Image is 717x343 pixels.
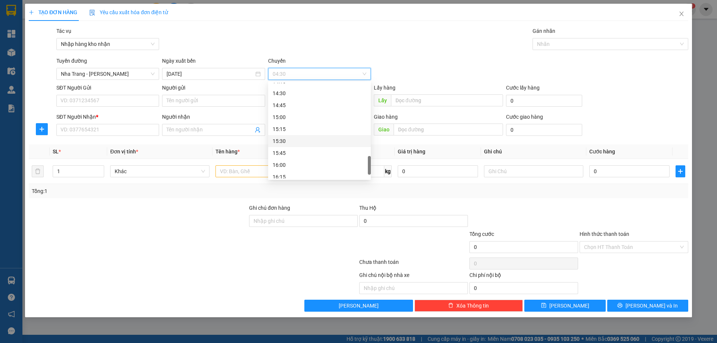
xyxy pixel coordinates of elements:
div: Chuyến [268,57,371,68]
span: save [541,303,546,309]
span: Lấy [374,94,391,106]
span: Xóa Thông tin [456,302,489,310]
input: Ghi Chú [484,165,583,177]
button: [PERSON_NAME] [304,300,413,312]
input: Ghi chú đơn hàng [249,215,358,227]
span: VP CT3 [GEOGRAPHIC_DATA] [3,26,60,40]
div: 15:15 [273,125,366,133]
span: Nhập hàng kho nhận [61,38,155,50]
input: Dọc đường [394,124,503,135]
span: Anh Nguyên NT [3,41,45,48]
input: VD: Bàn, Ghế [215,165,315,177]
label: Tác vụ [56,28,71,34]
button: plus [676,165,685,177]
strong: Nhận: [62,18,107,32]
span: Yêu cầu xuất hóa đơn điện tử [89,9,168,15]
span: [PERSON_NAME] [339,302,379,310]
input: Dọc đường [391,94,503,106]
button: delete [32,165,44,177]
div: 14:30 [273,89,366,97]
span: [PERSON_NAME] [62,33,107,40]
label: Cước lấy hàng [506,85,540,91]
button: save[PERSON_NAME] [524,300,605,312]
span: Tổng cước [469,231,494,237]
span: Tên hàng [215,149,240,155]
span: Khác [115,166,205,177]
div: Ngày xuất bến [162,57,265,68]
button: printer[PERSON_NAME] và In [607,300,688,312]
span: [PERSON_NAME] PR [62,41,107,56]
span: delete [448,303,453,309]
button: Close [671,4,692,25]
span: Lấy hàng [374,85,395,91]
label: Cước giao hàng [506,114,543,120]
span: printer [617,303,623,309]
strong: Nhà xe Đức lộc [25,4,87,15]
span: plus [36,126,47,132]
div: Chưa thanh toán [358,258,469,271]
span: Đơn vị tính [110,149,138,155]
button: plus [36,123,48,135]
span: up [98,167,102,171]
input: Nhập ghi chú [359,282,468,294]
div: Tuyến đường [56,57,159,68]
span: close-circle [150,42,155,46]
div: 15:45 [273,149,366,157]
span: Cước hàng [589,149,615,155]
button: deleteXóa Thông tin [415,300,523,312]
span: Giao [374,124,394,135]
input: Cước lấy hàng [506,95,582,107]
span: TẠO ĐƠN HÀNG [29,9,77,15]
div: SĐT Người Nhận [56,113,159,121]
span: 0905083129 [3,49,37,56]
span: Giao hàng [374,114,398,120]
span: down [98,172,102,177]
input: 11/08/2025 [167,70,254,78]
span: Thu Hộ [359,205,376,211]
span: [PERSON_NAME] [549,302,589,310]
span: plus [676,168,685,174]
span: Giá trị hàng [398,149,425,155]
label: Hình thức thanh toán [580,231,629,237]
span: SL [53,149,59,155]
span: 04:30 [273,68,366,79]
input: 0 [398,165,478,177]
span: VP [PERSON_NAME] [62,18,107,32]
div: Người nhận [162,113,265,121]
th: Ghi chú [481,144,586,159]
input: Cước giao hàng [506,124,582,136]
span: Increase Value [96,166,104,171]
div: 16:15 [273,173,366,181]
div: 16:00 [273,161,366,169]
div: Ghi chú nội bộ nhà xe [359,271,468,282]
span: user-add [255,127,261,133]
div: Chi phí nội bộ [469,271,578,282]
img: icon [89,10,95,16]
label: Gán nhãn [533,28,555,34]
label: Ghi chú đơn hàng [249,205,290,211]
span: plus [29,10,34,15]
div: Tổng: 1 [32,187,277,195]
span: [PERSON_NAME] và In [626,302,678,310]
span: Nha Trang - Phan Rang [61,68,155,79]
div: SĐT Người Gửi [56,84,159,92]
span: kg [384,165,392,177]
span: Decrease Value [96,171,104,177]
span: close [679,11,685,17]
div: 15:30 [273,137,366,145]
div: 14:45 [273,101,366,109]
div: 15:00 [273,113,366,121]
strong: Gửi: [3,26,60,40]
div: Người gửi [162,84,265,92]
